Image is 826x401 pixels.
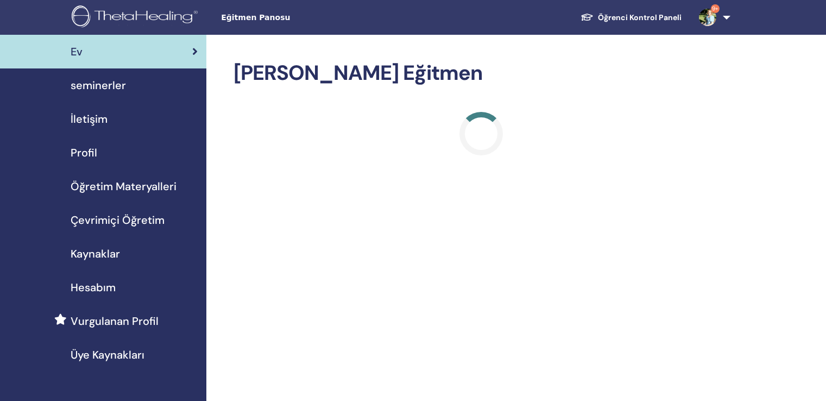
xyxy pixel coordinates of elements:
span: Kaynaklar [71,246,120,262]
span: Öğretim Materyalleri [71,178,176,195]
h2: [PERSON_NAME] Eğitmen [234,61,728,86]
span: Çevrimiçi Öğretim [71,212,165,228]
span: Vurgulanan Profil [71,313,159,329]
span: Profil [71,145,97,161]
span: seminerler [71,77,126,93]
span: 9+ [711,4,720,13]
img: default.jpg [699,9,716,26]
span: Hesabım [71,279,116,296]
span: Üye Kaynakları [71,347,144,363]
img: graduation-cap-white.svg [581,12,594,22]
span: İletişim [71,111,108,127]
span: Eğitmen Panosu [221,12,384,23]
span: Ev [71,43,83,60]
img: logo.png [72,5,201,30]
a: Öğrenci Kontrol Paneli [572,8,690,28]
